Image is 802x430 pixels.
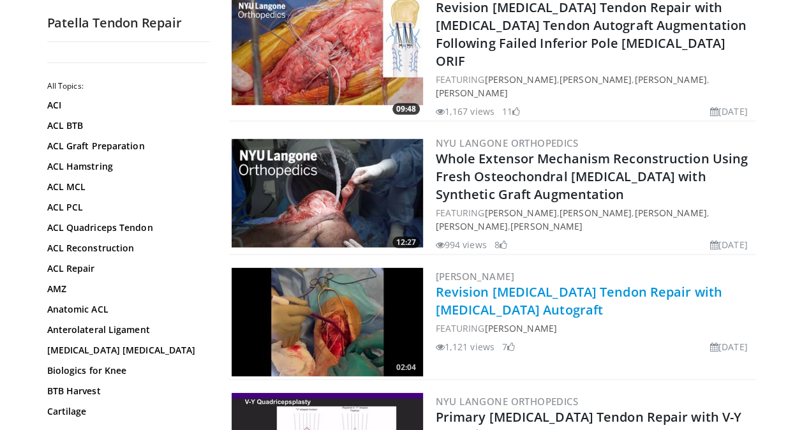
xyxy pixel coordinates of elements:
a: ACL PCL [47,201,204,214]
a: ACL Quadriceps Tendon [47,221,204,234]
a: [PERSON_NAME] [510,220,583,232]
a: ACL Graft Preparation [47,140,204,152]
a: [PERSON_NAME] [436,87,508,99]
li: [DATE] [710,238,748,251]
a: ACI [47,99,204,112]
a: Anatomic ACL [47,303,204,316]
a: [PERSON_NAME] [436,270,514,283]
a: [MEDICAL_DATA] [MEDICAL_DATA] [47,344,204,357]
li: 8 [494,238,507,251]
a: [PERSON_NAME] [484,73,556,85]
div: FEATURING , , , , [436,206,753,233]
span: 09:48 [392,103,420,115]
a: [PERSON_NAME] [560,207,632,219]
a: ACL Hamstring [47,160,204,173]
a: [PERSON_NAME] [560,73,632,85]
span: 12:27 [392,237,420,248]
a: ACL Reconstruction [47,242,204,255]
li: 1,121 views [436,340,494,353]
a: [PERSON_NAME] [436,220,508,232]
a: ACL MCL [47,181,204,193]
a: [PERSON_NAME] [484,207,556,219]
span: 02:04 [392,362,420,373]
a: NYU Langone Orthopedics [436,395,578,408]
img: ac565888-d2d8-4d75-8155-70cb2720b9c6.jpg.300x170_q85_crop-smart_upscale.jpg [232,139,423,248]
a: [PERSON_NAME] [634,207,706,219]
a: 02:04 [232,268,423,376]
div: FEATURING , , , [436,73,753,100]
a: Anterolateral Ligament [47,323,204,336]
a: Whole Extensor Mechanism Reconstruction Using Fresh Osteochondral [MEDICAL_DATA] with Synthetic G... [436,150,748,203]
a: AMZ [47,283,204,295]
li: 7 [502,340,515,353]
li: 11 [502,105,520,118]
a: BTB Harvest [47,385,204,397]
li: 994 views [436,238,487,251]
a: [PERSON_NAME] [484,322,556,334]
h2: All Topics: [47,81,207,91]
div: FEATURING [436,322,753,335]
h2: Patella Tendon Repair [47,15,210,31]
a: NYU Langone Orthopedics [436,137,578,149]
li: [DATE] [710,105,748,118]
li: 1,167 views [436,105,494,118]
a: ACL BTB [47,119,204,132]
a: Biologics for Knee [47,364,204,377]
img: a19ae51e-ca33-4c5d-879d-e86e1fe20baf.300x170_q85_crop-smart_upscale.jpg [232,268,423,376]
a: ACL Repair [47,262,204,275]
a: Cartilage [47,405,204,418]
a: 12:27 [232,139,423,248]
a: Revision [MEDICAL_DATA] Tendon Repair with [MEDICAL_DATA] Autograft [436,283,722,318]
li: [DATE] [710,340,748,353]
a: [PERSON_NAME] [634,73,706,85]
